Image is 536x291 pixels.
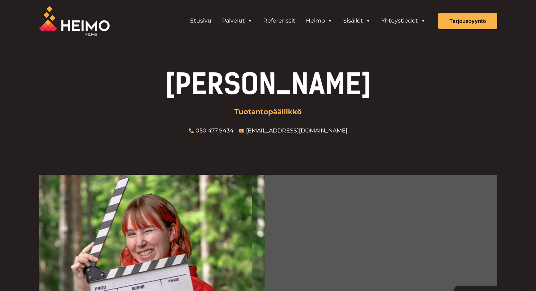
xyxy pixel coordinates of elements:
[234,105,302,118] span: Tuotantopäällikkö
[39,6,110,36] img: Heimo Filmsin logo
[246,127,347,134] a: [EMAIL_ADDRESS][DOMAIN_NAME]
[181,14,435,28] aside: Header Widget 1
[438,13,497,29] a: Tarjouspyyntö
[196,127,234,134] a: 050 477 9434
[185,14,217,28] a: Etusivu
[338,14,376,28] a: Sisällöt
[258,14,301,28] a: Referenssit
[39,70,497,98] h1: [PERSON_NAME]
[301,14,338,28] a: Heimo
[376,14,431,28] a: Yhteystiedot
[217,14,258,28] a: Palvelut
